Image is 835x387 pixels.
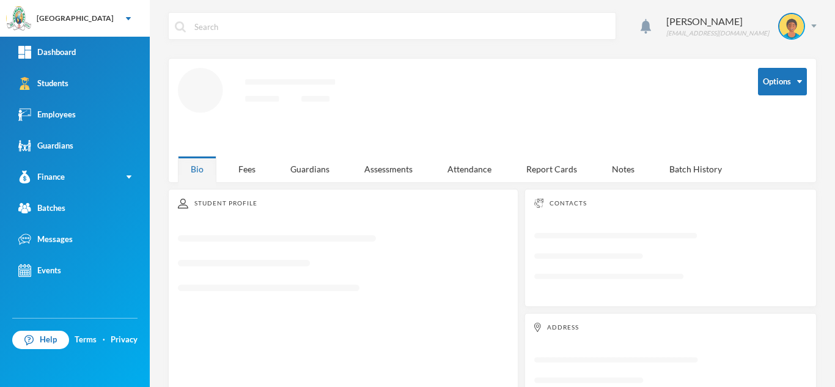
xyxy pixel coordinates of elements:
a: Terms [75,334,97,346]
input: Search [193,13,609,40]
svg: Loading interface... [178,68,740,147]
div: Fees [226,156,268,182]
div: Students [18,77,68,90]
div: Guardians [18,139,73,152]
div: Contacts [534,199,807,208]
a: Privacy [111,334,138,346]
img: STUDENT [779,14,804,39]
div: [EMAIL_ADDRESS][DOMAIN_NAME] [666,29,769,38]
svg: Loading interface... [178,227,509,309]
div: Address [534,323,807,332]
div: [PERSON_NAME] [666,14,769,29]
div: Finance [18,171,65,183]
div: Bio [178,156,216,182]
div: Dashboard [18,46,76,59]
div: Student Profile [178,199,509,208]
div: Notes [599,156,647,182]
div: Events [18,264,61,277]
svg: Loading interface... [534,226,807,294]
div: Batches [18,202,65,215]
div: · [103,334,105,346]
div: Guardians [278,156,342,182]
div: Employees [18,108,76,121]
div: Messages [18,233,73,246]
img: logo [7,7,31,31]
div: [GEOGRAPHIC_DATA] [37,13,114,24]
div: Report Cards [513,156,590,182]
a: Help [12,331,69,349]
div: Attendance [435,156,504,182]
div: Batch History [657,156,735,182]
button: Options [758,68,807,95]
div: Assessments [351,156,425,182]
img: search [175,21,186,32]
